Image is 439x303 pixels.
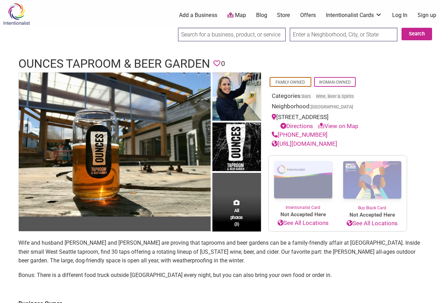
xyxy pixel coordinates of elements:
a: Blog [256,11,267,19]
img: Ounces Taproom & Beer Garden [19,73,211,217]
img: Ounces Taproom & Beer Garden [212,73,261,123]
a: See All Locations [338,219,407,228]
div: Categories: [272,92,404,102]
a: View on Map [318,123,358,129]
a: Bars [302,94,311,99]
input: Enter a Neighborhood, City, or State [290,28,397,41]
a: Buy Black Card [338,155,407,211]
a: Log In [392,11,407,19]
a: [URL][DOMAIN_NAME] [272,140,337,147]
a: Sign up [417,11,436,19]
button: Search [402,28,432,40]
span: 0 [221,58,225,69]
a: Woman-Owned [319,80,351,85]
a: Intentionalist Card [269,155,338,211]
a: Store [277,11,290,19]
a: Wine, Beer & Spirits [316,94,354,99]
input: Search for a business, product, or service [178,28,286,41]
p: Bonus: There is a different food truck outside [GEOGRAPHIC_DATA] every night, but you can also br... [18,271,421,280]
a: Directions [280,123,313,129]
img: Ounces Taproom & Beer Garden [212,123,261,173]
h1: Ounces Taproom & Beer Garden [18,56,210,72]
span: Not Accepted Here [269,211,338,219]
a: Family-Owned [276,80,305,85]
span: Not Accepted Here [338,211,407,219]
a: Intentionalist Cards [326,11,382,19]
div: [STREET_ADDRESS] [272,113,404,131]
p: Wife and husband [PERSON_NAME] and [PERSON_NAME] are proving that taprooms and beer gardens can b... [18,238,421,265]
span: All photos (3) [230,207,243,227]
img: Buy Black Card [338,155,407,205]
img: Intentionalist Card [269,155,338,204]
a: [PHONE_NUMBER] [272,131,328,138]
a: See All Locations [269,219,338,228]
span: [GEOGRAPHIC_DATA] [311,105,353,109]
a: Map [227,11,246,19]
div: Neighborhood: [272,102,404,113]
a: Add a Business [179,11,217,19]
a: Offers [300,11,316,19]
